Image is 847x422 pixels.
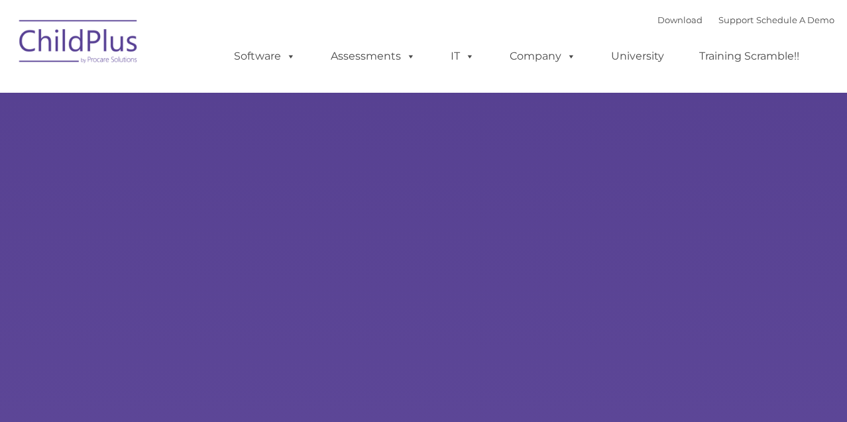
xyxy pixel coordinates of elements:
[437,43,488,70] a: IT
[657,15,834,25] font: |
[718,15,754,25] a: Support
[598,43,677,70] a: University
[317,43,429,70] a: Assessments
[221,43,309,70] a: Software
[13,11,145,77] img: ChildPlus by Procare Solutions
[686,43,813,70] a: Training Scramble!!
[657,15,703,25] a: Download
[496,43,589,70] a: Company
[756,15,834,25] a: Schedule A Demo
